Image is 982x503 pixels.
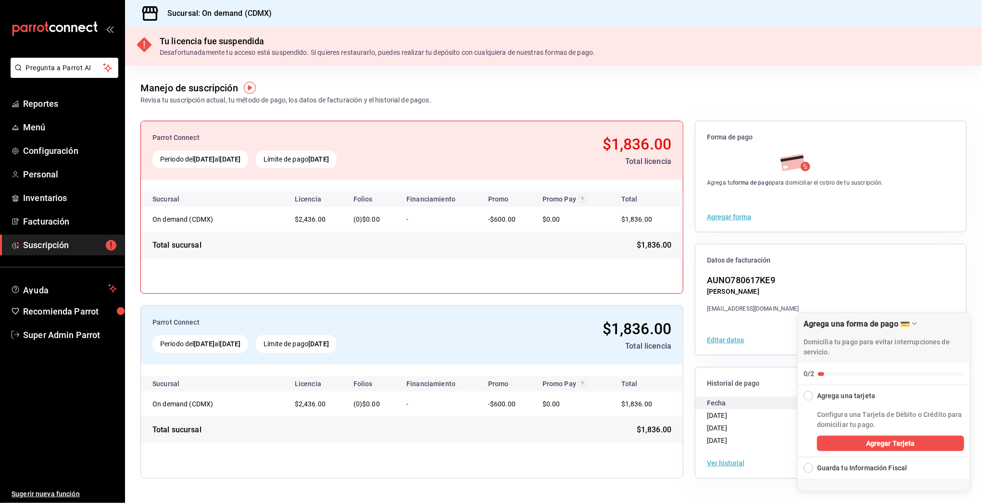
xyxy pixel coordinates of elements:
div: [EMAIL_ADDRESS][DOMAIN_NAME] [707,304,799,313]
span: Historial de pago [707,379,955,388]
span: Personal [23,168,117,181]
strong: forma de pago [733,179,772,186]
span: Facturación [23,215,117,228]
span: $0.00 [542,400,560,408]
svg: Recibe un descuento en el costo de tu membresía al cubrir 80% de tus transacciones realizadas con... [579,195,586,203]
td: (0) [346,391,399,416]
p: Configura una Tarjeta de Débito o Crédito para domiciliar tu pago. [817,410,964,430]
span: $0.00 [362,215,380,223]
strong: [DATE] [308,155,329,163]
span: Menú [23,121,117,134]
img: Tooltip marker [244,82,256,94]
button: Editar datos [707,337,744,343]
div: Agrega una forma de pago 💳 [804,319,910,328]
div: Total sucursal [152,239,201,251]
strong: [DATE] [194,155,214,163]
div: On demand (CDMX) [152,214,249,224]
div: Revisa tu suscripción actual, tu método de pago, los datos de facturación y el historial de pagos. [140,95,431,105]
strong: [DATE] [220,340,241,348]
span: Recomienda Parrot [23,305,117,318]
span: -$600.00 [488,215,516,223]
span: Super Admin Parrot [23,328,117,341]
div: Total licencia [474,156,672,167]
span: $1,836.00 [637,239,671,251]
div: Drag to move checklist [798,313,970,363]
span: Sugerir nueva función [12,489,117,499]
button: Collapse Checklist [798,385,970,401]
span: Datos de facturación [707,256,955,265]
div: Desafortunadamente tu acceso está suspendido. Si quieres restaurarlo, puedes realizar tu depósito... [160,48,595,58]
td: (0) [346,207,399,232]
div: Fecha [707,397,831,409]
div: Guarda tu Información Fiscal [817,463,907,473]
span: Agregar Tarjeta [866,439,915,449]
div: Agrega una forma de pago 💳 [797,313,970,491]
span: $2,436.00 [295,400,326,408]
span: $1,836.00 [621,400,652,408]
div: Promo Pay [542,195,602,203]
div: [DATE] [707,422,831,434]
th: Financiamiento [399,191,480,207]
th: Total [610,191,683,207]
button: Collapse Checklist [798,313,970,385]
th: Licencia [287,191,346,207]
span: Forma de pago [707,133,955,142]
button: open_drawer_menu [106,25,113,33]
div: [DATE] [707,434,831,447]
h3: Sucursal: On demand (CDMX) [160,8,272,19]
span: Pregunta a Parrot AI [26,63,103,73]
span: Configuración [23,144,117,157]
strong: [DATE] [308,340,329,348]
div: Total sucursal [152,424,201,436]
div: Tu licencia fue suspendida [160,35,595,48]
span: $0.00 [362,400,380,408]
div: Agrega una tarjeta [817,391,875,401]
div: Sucursal [152,380,205,388]
th: Licencia [287,376,346,391]
div: Sucursal [152,195,205,203]
div: Parrot Connect [152,133,466,143]
div: Total licencia [474,340,672,352]
div: Periodo del al [152,335,248,353]
a: Pregunta a Parrot AI [7,70,118,80]
td: - [399,391,480,416]
button: Pregunta a Parrot AI [11,58,118,78]
div: On demand (CDMX) [152,399,249,409]
button: Ver historial [707,460,744,466]
div: Agrega tu para domiciliar el cobro de tu suscripción. [707,178,883,187]
div: 0/2 [804,369,814,379]
th: Financiamiento [399,376,480,391]
span: -$600.00 [488,400,516,408]
div: Límite de pago [256,151,337,168]
th: Folios [346,191,399,207]
span: $1,836.00 [603,320,671,338]
button: Expand Checklist [798,457,970,479]
span: $2,436.00 [295,215,326,223]
span: Reportes [23,97,117,110]
th: Promo [480,376,535,391]
div: Parrot Connect [152,317,466,327]
div: Promo Pay [542,380,602,388]
button: Agregar forma [707,214,751,220]
th: Promo [480,191,535,207]
div: [DATE] [707,409,831,422]
button: Agregar Tarjeta [817,436,964,451]
span: $1,836.00 [637,424,671,436]
strong: [DATE] [194,340,214,348]
strong: [DATE] [220,155,241,163]
span: Suscripción [23,239,117,251]
span: Inventarios [23,191,117,204]
div: Manejo de suscripción [140,81,238,95]
p: Domicilia tu pago para evitar interrupciones de servicio. [804,337,964,357]
div: Límite de pago [256,335,337,353]
div: AUNO780617KE9 [707,274,799,287]
div: Periodo del al [152,151,248,168]
span: $1,836.00 [621,215,652,223]
th: Folios [346,376,399,391]
span: $1,836.00 [603,135,671,153]
td: - [399,207,480,232]
span: $0.00 [542,215,560,223]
